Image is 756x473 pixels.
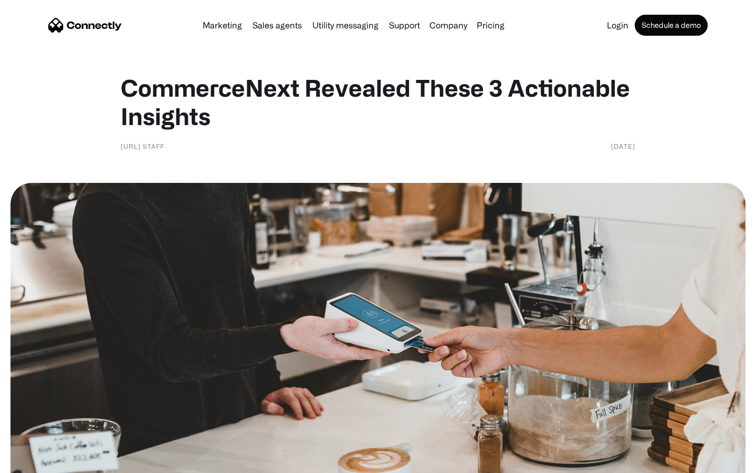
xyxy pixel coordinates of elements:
[472,21,509,29] a: Pricing
[429,18,467,33] div: Company
[611,141,635,151] div: [DATE]
[308,21,383,29] a: Utility messaging
[121,74,635,130] h1: CommerceNext Revealed These 3 Actionable Insights
[635,15,708,36] a: Schedule a demo
[385,21,424,29] a: Support
[603,21,633,29] a: Login
[198,21,246,29] a: Marketing
[248,21,306,29] a: Sales agents
[121,141,164,151] div: [URL] Staff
